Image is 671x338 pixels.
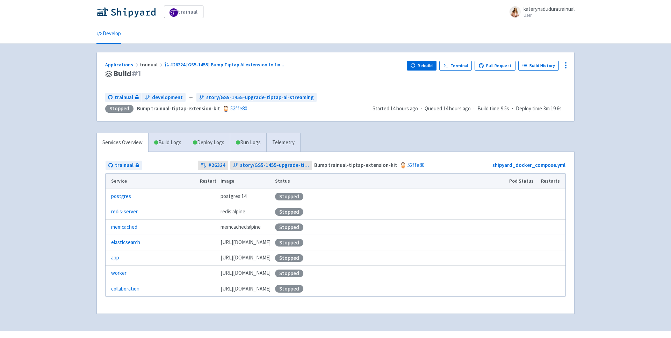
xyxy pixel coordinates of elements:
th: Restarts [539,174,565,189]
time: 14 hours ago [390,105,418,112]
a: Pull Request [475,61,515,71]
span: [DOMAIN_NAME][URL] [221,254,270,262]
span: memcached:alpine [221,223,261,231]
a: trainual [164,6,203,18]
small: User [524,13,575,17]
a: Develop [96,24,121,44]
th: Service [106,174,197,189]
strong: Bump trainual-tiptap-extension-kit [314,162,397,168]
a: Applications [105,61,140,68]
a: #26324 [198,161,228,170]
span: # 1 [131,69,141,79]
button: Rebuild [407,61,437,71]
a: worker [111,269,127,277]
th: Image [218,174,273,189]
span: 9.5s [501,105,509,113]
div: Stopped [275,270,303,277]
span: [DOMAIN_NAME][URL] [221,285,270,293]
span: katerynaduduratrainual [524,6,575,12]
span: [DOMAIN_NAME][URL] [221,238,270,247]
span: trainual [115,161,134,169]
div: Stopped [275,208,303,216]
span: Deploy time [516,105,542,113]
div: Stopped [275,223,303,231]
a: 52ffe80 [230,105,247,112]
a: #26324 [GS5-1455] Bump Tiptap AI extension to fix... [164,61,286,68]
a: Run Logs [230,133,266,152]
span: story/GS5-1455-upgrade-tiptap-ai-streaming [240,161,310,169]
a: story/GS5-1455-upgrade-tiptap-ai-streaming [196,93,317,102]
span: Queued [425,105,471,112]
span: Build [114,70,141,78]
span: [DOMAIN_NAME][URL] [221,269,270,277]
div: Stopped [275,239,303,247]
img: Shipyard logo [96,6,156,17]
time: 14 hours ago [443,105,471,112]
span: Build time [477,105,499,113]
div: Stopped [275,285,303,293]
span: trainual [140,61,164,68]
a: elasticsearch [111,238,140,247]
a: trainual [105,93,142,102]
a: Telemetry [266,133,300,152]
a: shipyard_docker_compose.yml [492,162,565,168]
a: Build History [518,61,559,71]
a: Build Logs [149,133,187,152]
span: ← [188,94,194,102]
th: Restart [197,174,218,189]
span: trainual [115,94,133,102]
th: Pod Status [507,174,539,189]
span: redis:alpine [221,208,245,216]
a: 52ffe80 [407,162,424,168]
th: Status [273,174,507,189]
a: memcached [111,223,137,231]
a: app [111,254,119,262]
span: story/GS5-1455-upgrade-tiptap-ai-streaming [206,94,314,102]
span: development [152,94,183,102]
div: · · · [373,105,566,113]
span: postgres:14 [221,192,246,200]
div: Stopped [275,254,303,262]
a: Deploy Logs [187,133,230,152]
a: Services Overview [97,133,148,152]
strong: Bump trainual-tiptap-extension-kit [137,105,220,112]
span: #26324 [GS5-1455] Bump Tiptap AI extension to fix ... [170,61,284,68]
div: Stopped [105,105,134,113]
a: redis-server [111,208,138,216]
a: katerynaduduratrainual User [505,6,575,17]
a: trainual [106,161,142,170]
span: Started [373,105,418,112]
strong: # 26324 [208,161,225,169]
a: postgres [111,192,131,200]
span: 3m 19.6s [543,105,562,113]
a: Terminal [439,61,472,71]
a: story/GS5-1455-upgrade-tiptap-ai-streaming [230,161,312,170]
div: Stopped [275,193,303,200]
a: collaboration [111,285,139,293]
a: development [142,93,186,102]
